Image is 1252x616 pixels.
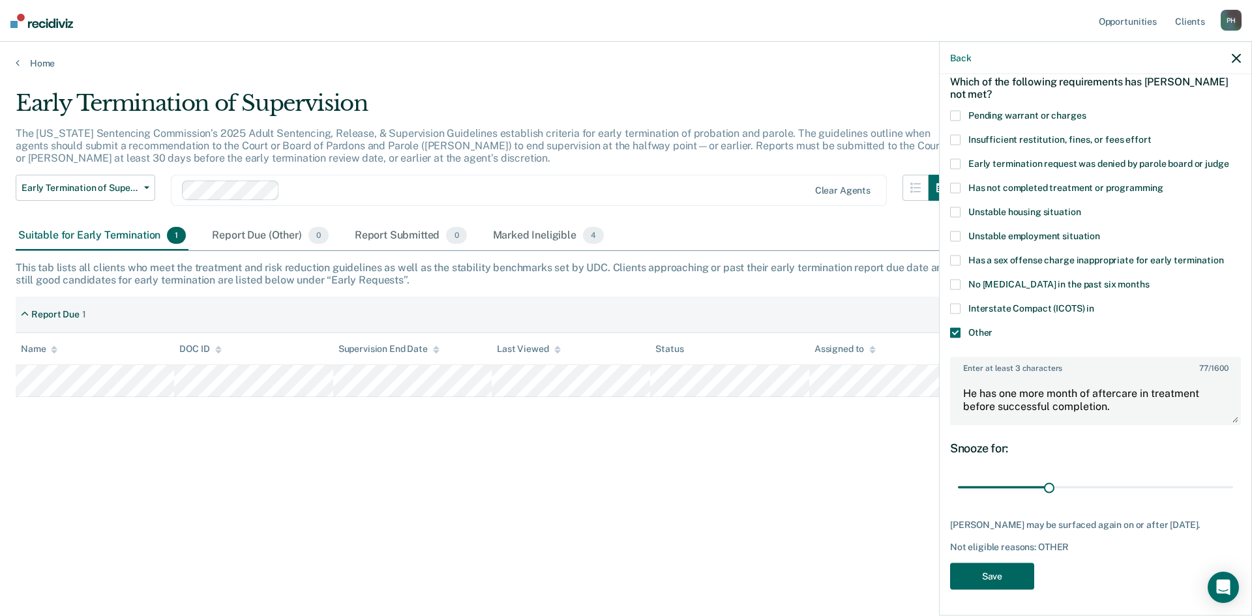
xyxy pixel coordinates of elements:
[583,227,604,244] span: 4
[179,344,221,355] div: DOC ID
[968,302,1094,313] span: Interstate Compact (ICOTS) in
[16,57,1236,69] a: Home
[10,14,73,28] img: Recidiviz
[950,65,1241,110] div: Which of the following requirements has [PERSON_NAME] not met?
[167,227,186,244] span: 1
[968,254,1224,265] span: Has a sex offense charge inappropriate for early termination
[968,110,1086,120] span: Pending warrant or charges
[1199,363,1208,372] span: 77
[655,344,683,355] div: Status
[16,222,188,250] div: Suitable for Early Termination
[446,227,466,244] span: 0
[814,344,876,355] div: Assigned to
[497,344,560,355] div: Last Viewed
[968,206,1081,216] span: Unstable housing situation
[209,222,331,250] div: Report Due (Other)
[16,261,1236,286] div: This tab lists all clients who meet the treatment and risk reduction guidelines as well as the st...
[950,52,971,63] button: Back
[22,183,139,194] span: Early Termination of Supervision
[1208,572,1239,603] div: Open Intercom Messenger
[968,278,1149,289] span: No [MEDICAL_DATA] in the past six months
[968,158,1229,168] span: Early termination request was denied by parole board or judge
[82,309,86,320] div: 1
[950,563,1034,589] button: Save
[308,227,329,244] span: 0
[968,182,1163,192] span: Has not completed treatment or programming
[490,222,607,250] div: Marked Ineligible
[21,344,57,355] div: Name
[968,327,992,337] span: Other
[951,375,1240,424] textarea: He has one more month of aftercare in treatment before successful completion.
[968,230,1100,241] span: Unstable employment situation
[1221,10,1242,31] div: P H
[31,309,80,320] div: Report Due
[968,134,1151,144] span: Insufficient restitution, fines, or fees effort
[815,185,871,196] div: Clear agents
[950,441,1241,455] div: Snooze for:
[950,541,1241,552] div: Not eligible reasons: OTHER
[951,358,1240,372] label: Enter at least 3 characters
[1199,363,1228,372] span: / 1600
[352,222,469,250] div: Report Submitted
[16,127,944,164] p: The [US_STATE] Sentencing Commission’s 2025 Adult Sentencing, Release, & Supervision Guidelines e...
[16,90,955,127] div: Early Termination of Supervision
[338,344,440,355] div: Supervision End Date
[950,520,1241,531] div: [PERSON_NAME] may be surfaced again on or after [DATE].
